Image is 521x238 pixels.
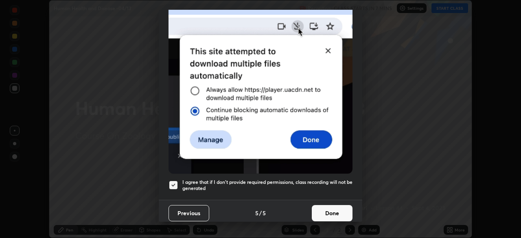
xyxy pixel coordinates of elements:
h4: 5 [255,209,258,217]
h4: 5 [263,209,266,217]
button: Done [312,205,352,221]
h5: I agree that if I don't provide required permissions, class recording will not be generated [182,179,352,192]
button: Previous [169,205,209,221]
h4: / [259,209,262,217]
